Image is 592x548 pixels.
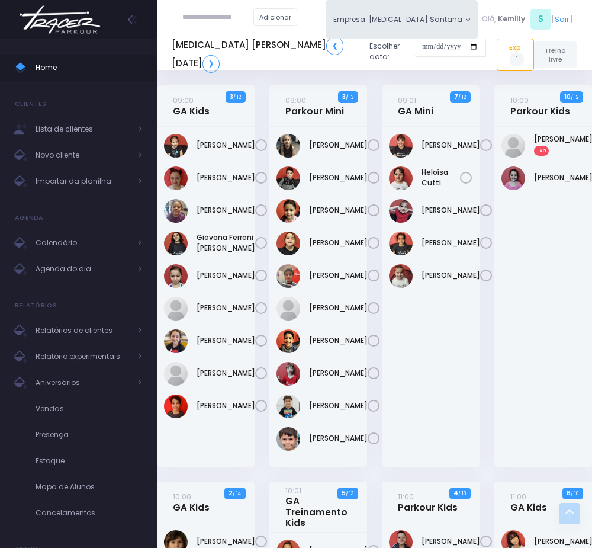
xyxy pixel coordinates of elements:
span: Relatórios de clientes [36,323,130,338]
span: Exp [534,146,549,155]
img: Pedro Pereira Tercarioli [276,395,300,418]
small: / 13 [346,94,353,101]
strong: 2 [229,489,233,498]
strong: 8 [567,489,571,498]
a: [PERSON_NAME] [197,205,255,216]
a: Heloísa Cutti [422,167,460,188]
span: Importar da planilha [36,174,130,189]
img: Gabriel Rachid [501,134,525,158]
a: [PERSON_NAME] [197,270,255,281]
small: 10:00 [510,95,529,105]
span: Relatório experimentais [36,349,130,364]
a: [PERSON_NAME] [309,205,368,216]
span: Olá, [482,14,496,24]
a: [PERSON_NAME] [422,140,480,150]
a: [PERSON_NAME] [197,140,255,150]
img: Lívia Fontoura Machado Liberal [164,329,188,353]
small: / 12 [571,94,578,101]
a: [PERSON_NAME] [309,172,368,183]
span: Aniversários [36,375,130,390]
a: [PERSON_NAME] [422,270,480,281]
img: Levi Teofilo de Almeida Neto [276,264,300,288]
img: Marcela Herdt Garisto [389,264,413,288]
a: [PERSON_NAME] [197,400,255,411]
small: 10:00 [173,492,191,502]
strong: 4 [453,489,458,498]
a: [PERSON_NAME] [422,238,480,248]
a: [PERSON_NAME] [309,270,368,281]
img: Alice Silva de Mendonça [164,134,188,158]
img: Maria Luísa Pazeti [164,395,188,418]
span: Presença [36,427,142,443]
div: [ ] [478,7,577,31]
a: 10:00GA Kids [173,491,210,513]
img: Ana Clara Vicalvi DOliveira Lima [164,199,188,223]
a: [PERSON_NAME] [309,335,368,346]
span: 1 [510,52,524,66]
span: Kemilly [498,14,525,24]
img: Manuela Quintilio Gonçalves Silva [164,362,188,386]
strong: 7 [454,92,458,101]
strong: 5 [342,489,346,498]
a: [PERSON_NAME] [197,335,255,346]
small: / 13 [346,490,353,497]
img: Ana Clara Rufino [164,166,188,190]
img: Manuela Teixeira Isique [389,232,413,255]
img: Léo Sass Lopes [276,329,300,353]
span: Agenda do dia [36,261,130,277]
span: Vendas [36,401,142,416]
a: [PERSON_NAME] [422,205,480,216]
img: Lucas Marques [276,297,300,321]
span: Home [36,60,142,75]
strong: 3 [230,92,233,101]
a: 09:01GA Mini [398,95,433,117]
a: [PERSON_NAME] [309,303,368,313]
small: 10:01 [285,486,301,496]
a: 10:00Parkour Kids [510,95,570,117]
div: Escolher data: [172,33,486,76]
span: Estoque [36,453,142,469]
a: [PERSON_NAME] [309,238,368,248]
a: Adicionar [253,8,297,26]
img: Giovana Ferroni Gimenes de Almeida [164,232,188,255]
span: Lista de clientes [36,121,130,137]
img: Thomás Capovilla Rodrigues [276,427,300,451]
img: Miguel Antunes Castilho [276,362,300,386]
h4: Clientes [15,92,46,116]
a: Exp1 [497,39,534,70]
img: Benicio Domingos Barbosa [276,166,300,190]
small: / 13 [458,490,466,497]
a: [PERSON_NAME] [197,536,255,547]
span: Novo cliente [36,148,130,163]
a: Sair [555,14,570,25]
img: Laís de Moraes Salgado [276,232,300,255]
strong: 10 [564,92,571,101]
a: Treino livre [534,41,577,68]
h5: [MEDICAL_DATA] [PERSON_NAME] [DATE] [172,37,361,72]
h4: Relatórios [15,294,57,318]
span: Calendário [36,235,130,251]
small: 11:00 [398,492,414,502]
small: / 10 [571,490,578,497]
a: 09:00GA Kids [173,95,210,117]
a: ❮ [326,37,343,55]
img: Heloísa Cutti Iagalo [389,166,413,190]
a: 11:00Parkour Kids [398,491,458,513]
a: [PERSON_NAME] [422,536,480,547]
a: [PERSON_NAME] [309,140,368,150]
small: / 14 [233,490,241,497]
img: Laís Silva de Mendonça [389,199,413,223]
a: ❯ [202,55,220,73]
a: [PERSON_NAME] [309,433,368,444]
strong: 3 [342,92,346,101]
a: [PERSON_NAME] [309,400,368,411]
span: Cancelamentos [36,505,142,521]
small: 09:00 [285,95,306,105]
img: Diana ferreira dos santos [389,134,413,158]
span: Mapa de Alunos [36,479,142,495]
a: 11:00GA Kids [510,491,547,513]
img: LAURA ORTIZ CAMPOS VIEIRA [164,264,188,288]
small: 09:00 [173,95,194,105]
small: 11:00 [510,492,526,502]
small: / 12 [233,94,241,101]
